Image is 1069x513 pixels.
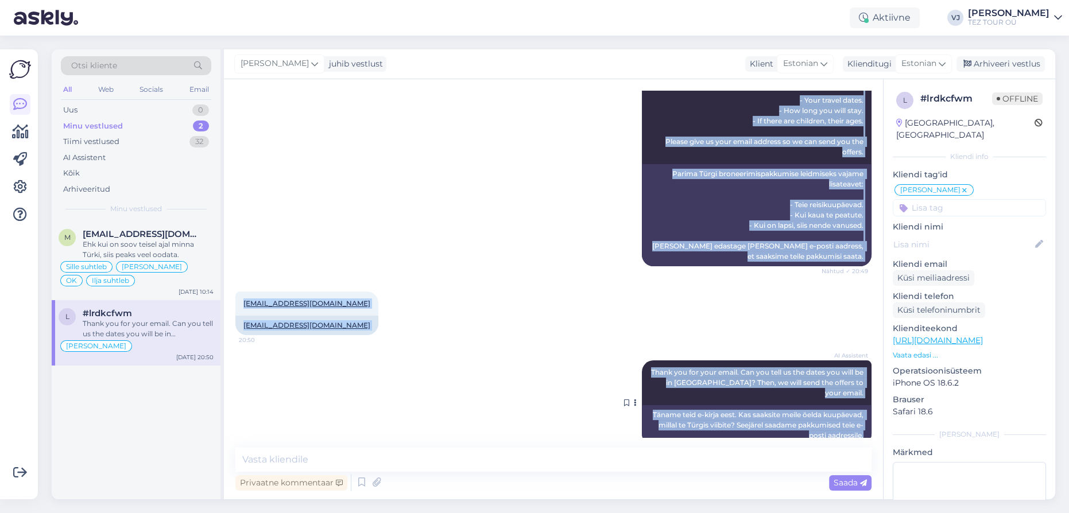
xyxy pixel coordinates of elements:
[992,92,1043,105] span: Offline
[893,270,974,286] div: Küsi meiliaadressi
[92,277,129,284] span: Ilja suhtleb
[893,151,1046,162] div: Kliendi info
[235,475,347,491] div: Privaatne kommentaar
[61,82,74,97] div: All
[893,302,985,318] div: Küsi telefoninumbrit
[179,287,214,296] div: [DATE] 10:14
[893,335,983,345] a: [URL][DOMAIN_NAME]
[893,169,1046,181] p: Kliendi tag'id
[65,312,69,321] span: l
[745,58,773,70] div: Klient
[896,117,1035,141] div: [GEOGRAPHIC_DATA], [GEOGRAPHIC_DATA]
[243,299,370,308] a: [EMAIL_ADDRESS][DOMAIN_NAME]
[71,60,117,72] span: Otsi kliente
[893,350,1046,360] p: Vaata edasi ...
[122,263,182,270] span: [PERSON_NAME]
[63,152,106,164] div: AI Assistent
[956,56,1045,72] div: Arhiveeri vestlus
[176,353,214,362] div: [DATE] 20:50
[83,308,132,318] span: #lrdkcfwm
[137,82,165,97] div: Socials
[893,429,1046,440] div: [PERSON_NAME]
[893,322,1046,335] p: Klienditeekond
[64,233,71,242] span: m
[893,365,1046,377] p: Operatsioonisüsteem
[243,321,370,329] a: [EMAIL_ADDRESS][DOMAIN_NAME]
[968,9,1049,18] div: [PERSON_NAME]
[893,199,1046,216] input: Lisa tag
[651,368,865,397] span: Thank you for your email. Can you tell us the dates you will be in [GEOGRAPHIC_DATA]? Then, we wi...
[241,57,309,70] span: [PERSON_NAME]
[239,336,282,344] span: 20:50
[189,136,209,147] div: 32
[893,258,1046,270] p: Kliendi email
[968,9,1062,27] a: [PERSON_NAME]TEZ TOUR OÜ
[893,406,1046,418] p: Safari 18.6
[642,164,872,266] div: Parima Türgi broneerimispakkumise leidmiseks vajame lisateavet: - Teie reisikuupäevad. - Kui kaua...
[903,96,907,104] span: l
[893,394,1046,406] p: Brauser
[893,238,1033,251] input: Lisa nimi
[66,263,107,270] span: Sille suhtleb
[834,477,867,488] span: Saada
[968,18,1049,27] div: TEZ TOUR OÜ
[850,7,920,28] div: Aktiivne
[642,405,872,445] div: Täname teid e-kirja eest. Kas saaksite meile öelda kuupäevad, millal te Türgis viibite? Seejärel ...
[187,82,211,97] div: Email
[843,58,892,70] div: Klienditugi
[83,229,202,239] span: maritar21@gmail.com
[947,10,963,26] div: VJ
[783,57,818,70] span: Estonian
[893,221,1046,233] p: Kliendi nimi
[63,184,110,195] div: Arhiveeritud
[193,121,209,132] div: 2
[324,58,383,70] div: juhib vestlust
[192,104,209,116] div: 0
[893,377,1046,389] p: iPhone OS 18.6.2
[83,239,214,260] div: Ehk kui on soov teisel ajal minna Türki, siis peaks veel oodata.
[66,277,77,284] span: OK
[63,121,123,132] div: Minu vestlused
[110,204,162,214] span: Minu vestlused
[900,186,960,193] span: [PERSON_NAME]
[9,59,31,80] img: Askly Logo
[63,104,78,116] div: Uus
[66,343,126,349] span: [PERSON_NAME]
[825,351,868,360] span: AI Assistent
[63,168,80,179] div: Kõik
[96,82,116,97] div: Web
[920,92,992,106] div: # lrdkcfwm
[63,136,119,147] div: Tiimi vestlused
[822,267,868,275] span: Nähtud ✓ 20:49
[901,57,936,70] span: Estonian
[83,318,214,339] div: Thank you for your email. Can you tell us the dates you will be in [GEOGRAPHIC_DATA]? Then, we wi...
[893,446,1046,458] p: Märkmed
[893,290,1046,302] p: Kliendi telefon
